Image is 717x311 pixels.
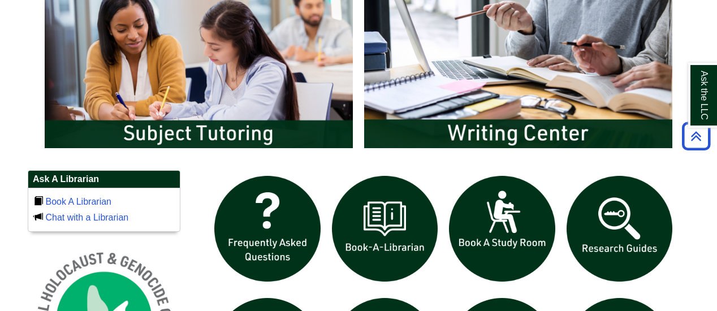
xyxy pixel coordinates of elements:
img: frequently asked questions [209,170,326,288]
a: Book A Librarian [45,197,111,206]
h2: Ask A Librarian [28,171,180,188]
a: Chat with a Librarian [45,213,128,222]
img: book a study room icon links to book a study room web page [443,170,561,288]
img: Research Guides icon links to research guides web page [561,170,679,288]
img: Book a Librarian icon links to book a librarian web page [326,170,444,288]
a: Back to Top [678,128,714,144]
